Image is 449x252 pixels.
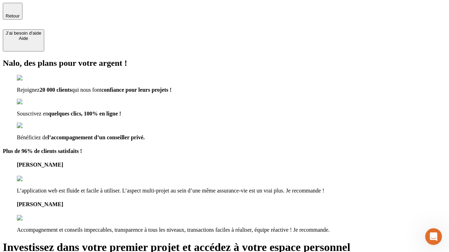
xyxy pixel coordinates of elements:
button: J’ai besoin d'aideAide [3,29,44,51]
p: Accompagnement et conseils impeccables, transparence à tous les niveaux, transactions faciles à r... [17,227,446,233]
span: 20 000 clients [40,87,72,93]
h4: [PERSON_NAME] [17,162,446,168]
span: Bénéficiez de [17,134,48,140]
span: Retour [6,13,20,19]
span: confiance pour leurs projets ! [101,87,172,93]
div: Aide [6,36,41,41]
span: quelques clics, 100% en ligne ! [48,111,121,117]
h4: Plus de 96% de clients satisfaits ! [3,148,446,154]
img: checkmark [17,99,47,105]
img: reviews stars [17,176,52,182]
button: Retour [3,3,22,20]
span: qui nous font [72,87,101,93]
span: Rejoignez [17,87,40,93]
img: reviews stars [17,215,52,221]
div: J’ai besoin d'aide [6,30,41,36]
span: Souscrivez en [17,111,48,117]
h2: Nalo, des plans pour votre argent ! [3,58,446,68]
img: checkmark [17,122,47,129]
p: L’application web est fluide et facile à utiliser. L’aspect multi-projet au sein d’une même assur... [17,188,446,194]
img: checkmark [17,75,47,81]
iframe: Intercom live chat [425,228,442,245]
span: l’accompagnement d’un conseiller privé. [48,134,145,140]
h4: [PERSON_NAME] [17,201,446,208]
